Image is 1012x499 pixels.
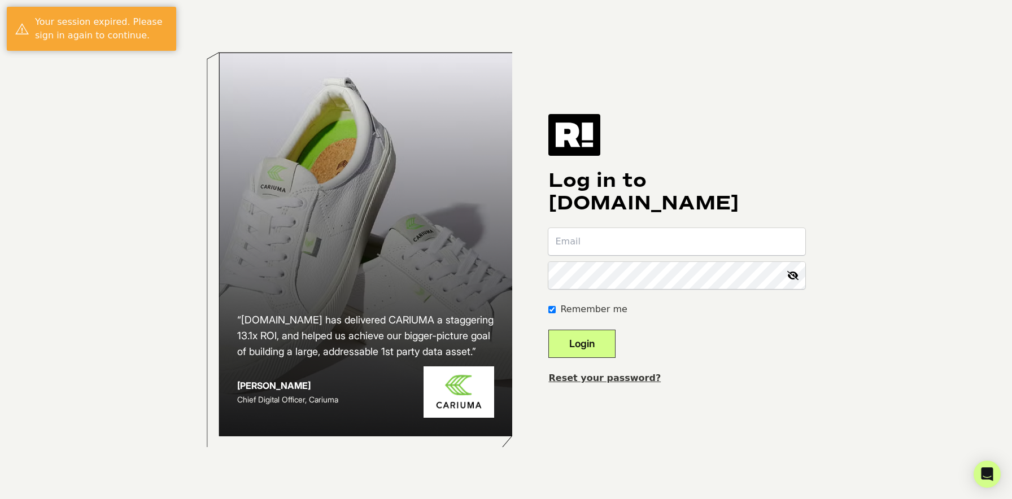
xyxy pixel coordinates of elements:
div: Open Intercom Messenger [974,461,1001,488]
img: Cariuma [424,366,494,418]
label: Remember me [560,303,627,316]
strong: [PERSON_NAME] [237,380,311,391]
img: Retention.com [548,114,600,156]
a: Reset your password? [548,373,661,383]
input: Email [548,228,805,255]
h1: Log in to [DOMAIN_NAME] [548,169,805,215]
h2: “[DOMAIN_NAME] has delivered CARIUMA a staggering 13.1x ROI, and helped us achieve our bigger-pic... [237,312,495,360]
button: Login [548,330,616,358]
span: Chief Digital Officer, Cariuma [237,395,338,404]
div: Your session expired. Please sign in again to continue. [35,15,168,42]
